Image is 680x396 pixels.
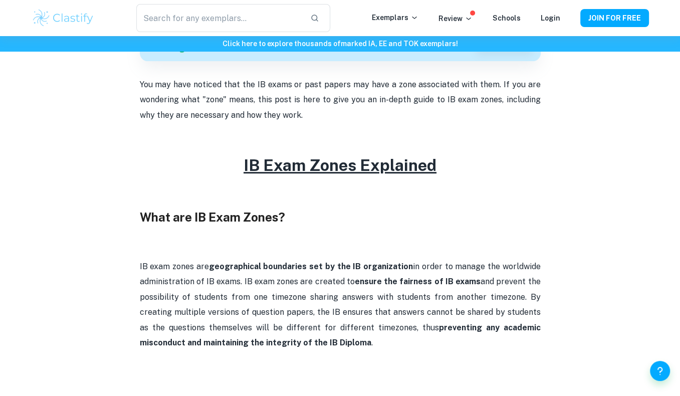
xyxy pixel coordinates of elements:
button: Help and Feedback [650,361,670,381]
img: Clastify logo [32,8,95,28]
p: Exemplars [372,12,418,23]
h6: Click here to explore thousands of marked IA, EE and TOK exemplars ! [2,38,678,49]
p: Review [438,13,473,24]
strong: preventing any academic misconduct and maintaining the integrity of the IB Diploma [140,323,541,347]
p: IB exam zones are in order to manage the worldwide administration of IB exams. IB exam zones are ... [140,259,541,350]
span: What are IB Exam Zones? [140,210,285,224]
button: JOIN FOR FREE [580,9,649,27]
input: Search for any exemplars... [136,4,302,32]
a: Login [541,14,560,22]
strong: ensure the fairness of IB exams [355,277,481,286]
strong: geographical boundaries set by the IB organization [209,262,413,271]
u: IB Exam Zones Explained [244,156,436,174]
a: Schools [493,14,521,22]
p: You may have noticed that the IB exams or past papers may have a zone associated with them. If yo... [140,77,541,123]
